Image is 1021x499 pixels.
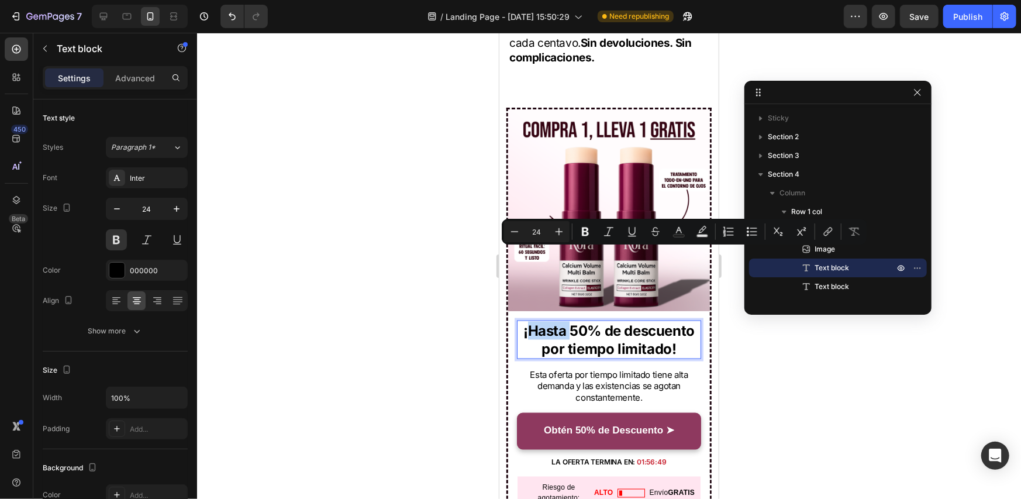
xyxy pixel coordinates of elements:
[43,321,188,342] button: Show more
[43,113,75,123] div: Text style
[168,456,195,464] b: GRATIS
[953,11,982,23] div: Publish
[768,112,789,124] span: Sticky
[9,214,28,223] div: Beta
[43,265,61,276] div: Color
[43,393,62,403] div: Width
[77,9,82,23] p: 7
[815,243,835,255] span: Image
[791,206,822,218] span: Row 1 col
[943,5,992,28] button: Publish
[130,173,185,184] div: Inter
[815,262,849,274] span: Text block
[52,425,136,434] span: LA OFERTA TERMINA EN:
[43,173,57,183] div: Font
[58,72,91,84] p: Settings
[220,5,268,28] div: Undo/Redo
[499,33,719,499] iframe: Design area
[150,455,195,466] span: Envío
[106,137,188,158] button: Paragraph 1*
[815,300,836,311] span: Button
[43,424,70,434] div: Padding
[768,150,799,161] span: Section 3
[446,11,570,23] span: Landing Page - [DATE] 15:50:29
[106,387,187,408] input: Auto
[24,450,95,471] span: Riesgo de agotamiento:
[815,281,849,292] span: Text block
[43,142,63,153] div: Styles
[10,4,192,32] strong: Sin devoluciones. Sin complicaciones.
[779,187,805,199] span: Column
[43,293,75,309] div: Align
[130,424,185,435] div: Add...
[18,380,202,417] a: Obtén 50% de Descuento ➤
[57,42,156,56] p: Text block
[19,336,201,371] p: Esta oferta por tiempo limitado tiene alta demanda y las existencias se agotan constantemente.
[19,289,201,325] p: ¡Hasta 50% de descuento por tiempo limitado!
[43,460,99,476] div: Background
[43,201,74,216] div: Size
[95,455,113,466] span: ALTO
[43,363,74,378] div: Size
[130,266,185,276] div: 000000
[768,131,799,143] span: Section 2
[440,11,443,23] span: /
[609,11,669,22] span: Need republishing
[900,5,939,28] button: Save
[44,393,175,404] strong: Obtén 50% de Descuento ➤
[88,325,143,337] div: Show more
[11,125,28,134] div: 450
[18,288,202,326] div: Rich Text Editor. Editing area: main
[9,77,211,278] img: Alt Image
[137,425,167,434] span: 01:56:49
[502,219,867,245] div: Editor contextual toolbar
[910,12,929,22] span: Save
[768,168,799,180] span: Section 4
[981,442,1009,470] div: Open Intercom Messenger
[5,5,87,28] button: 7
[115,72,155,84] p: Advanced
[111,142,156,153] span: Paragraph 1*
